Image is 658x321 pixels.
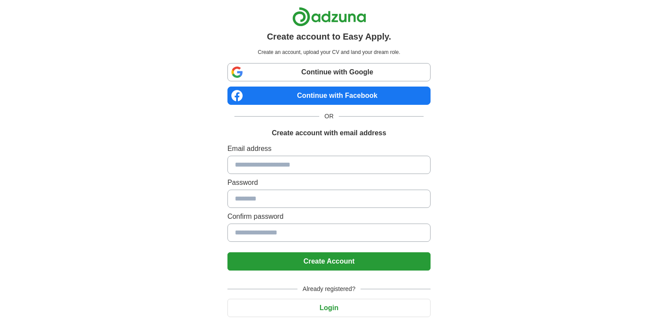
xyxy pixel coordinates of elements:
[272,128,386,138] h1: Create account with email address
[227,144,431,154] label: Email address
[267,30,391,43] h1: Create account to Easy Apply.
[319,112,339,121] span: OR
[227,211,431,222] label: Confirm password
[227,304,431,311] a: Login
[227,299,431,317] button: Login
[297,284,361,294] span: Already registered?
[227,252,431,271] button: Create Account
[292,7,366,27] img: Adzuna logo
[229,48,429,56] p: Create an account, upload your CV and land your dream role.
[227,87,431,105] a: Continue with Facebook
[227,63,431,81] a: Continue with Google
[227,177,431,188] label: Password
